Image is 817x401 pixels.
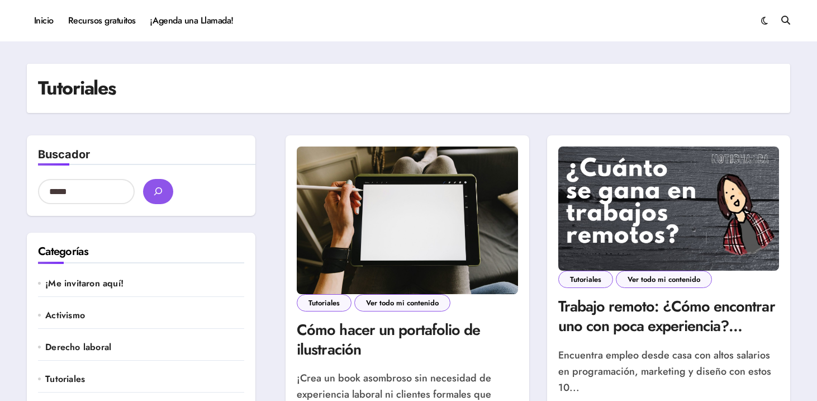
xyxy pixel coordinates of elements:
a: Ver todo mi contenido [616,271,712,288]
a: ¡Me invitaron aquí! [45,277,244,290]
a: Activismo [45,309,244,322]
a: Tutoriales [558,271,613,288]
a: Cómo hacer un portafolio de ilustración [297,319,480,360]
button: buscar [143,179,173,204]
a: Inicio [27,6,61,36]
a: Derecho laboral [45,341,244,353]
a: Tutoriales [45,373,244,385]
a: ¡Agenda una Llamada! [143,6,241,36]
h1: Tutoriales [38,75,116,102]
a: Recursos gratuitos [61,6,143,36]
label: Buscador [38,148,90,161]
a: Tutoriales [297,294,351,312]
p: Encuentra empleo desde casa con altos salarios en programación, marketing y diseño con estos 10... [558,347,779,397]
a: Trabajo remoto: ¿Cómo encontrar uno con poca experiencia? ¿Cuánto ganaría? [558,295,775,356]
a: Ver todo mi contenido [354,294,450,312]
h2: Categorías [38,244,244,260]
